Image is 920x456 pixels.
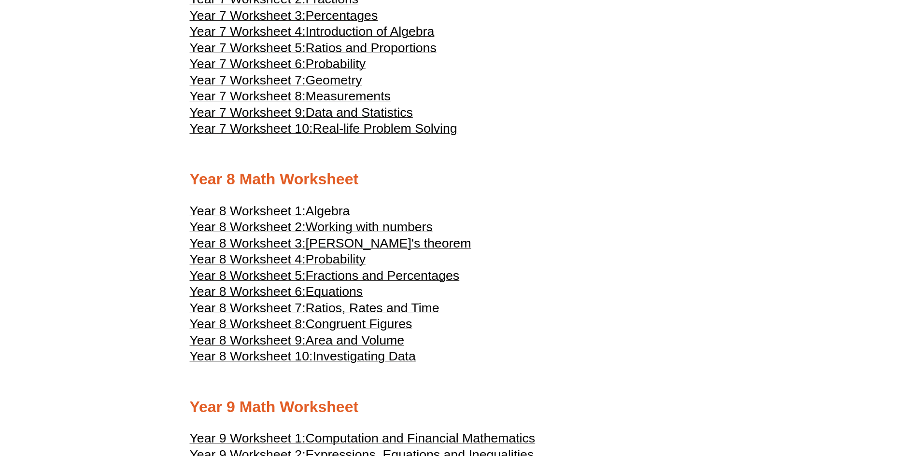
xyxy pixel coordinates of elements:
[190,61,366,70] a: Year 7 Worksheet 6:Probability
[306,24,435,39] span: Introduction of Algebra
[306,333,405,347] span: Area and Volume
[190,93,391,103] a: Year 7 Worksheet 8:Measurements
[190,289,363,298] a: Year 8 Worksheet 6:Equations
[306,317,412,331] span: Congruent Figures
[190,252,306,266] span: Year 8 Worksheet 4:
[190,256,366,266] a: Year 8 Worksheet 4:Probability
[306,8,378,23] span: Percentages
[190,125,457,135] a: Year 7 Worksheet 10:Real-life Problem Solving
[190,110,413,119] a: Year 7 Worksheet 9:Data and Statistics
[190,240,471,250] a: Year 8 Worksheet 3:[PERSON_NAME]'s theorem
[306,89,391,103] span: Measurements
[190,13,378,22] a: Year 7 Worksheet 3:Percentages
[190,73,306,87] span: Year 7 Worksheet 7:
[190,224,433,234] a: Year 8 Worksheet 2:Working with numbers
[306,284,363,299] span: Equations
[306,431,536,445] span: Computation and Financial Mathematics
[190,24,306,39] span: Year 7 Worksheet 4:
[190,435,536,445] a: Year 9 Worksheet 1:Computation and Financial Mathematics
[190,105,306,120] span: Year 7 Worksheet 9:
[190,397,731,417] h2: Year 9 Math Worksheet
[190,45,437,55] a: Year 7 Worksheet 5:Ratios and Proportions
[190,220,306,234] span: Year 8 Worksheet 2:
[306,204,350,218] span: Algebra
[190,89,306,103] span: Year 7 Worksheet 8:
[306,301,439,315] span: Ratios, Rates and Time
[759,347,920,456] iframe: Chat Widget
[190,56,306,71] span: Year 7 Worksheet 6:
[190,321,412,331] a: Year 8 Worksheet 8:Congruent Figures
[190,337,405,347] a: Year 8 Worksheet 9:Area and Volume
[306,73,362,87] span: Geometry
[190,28,435,38] a: Year 7 Worksheet 4:Introduction of Algebra
[190,77,362,87] a: Year 7 Worksheet 7:Geometry
[190,317,306,331] span: Year 8 Worksheet 8:
[190,41,306,55] span: Year 7 Worksheet 5:
[190,121,313,136] span: Year 7 Worksheet 10:
[306,220,433,234] span: Working with numbers
[190,236,306,250] span: Year 8 Worksheet 3:
[190,273,460,282] a: Year 8 Worksheet 5:Fractions and Percentages
[306,41,437,55] span: Ratios and Proportions
[312,349,415,363] span: Investigating Data
[190,8,306,23] span: Year 7 Worksheet 3:
[306,105,413,120] span: Data and Statistics
[190,284,306,299] span: Year 8 Worksheet 6:
[306,236,471,250] span: [PERSON_NAME]'s theorem
[190,305,439,315] a: Year 8 Worksheet 7:Ratios, Rates and Time
[306,56,366,71] span: Probability
[190,208,350,218] a: Year 8 Worksheet 1:Algebra
[306,252,366,266] span: Probability
[190,268,306,283] span: Year 8 Worksheet 5:
[190,431,306,445] span: Year 9 Worksheet 1:
[306,268,460,283] span: Fractions and Percentages
[190,353,416,363] a: Year 8 Worksheet 10:Investigating Data
[190,333,306,347] span: Year 8 Worksheet 9:
[312,121,457,136] span: Real-life Problem Solving
[190,204,306,218] span: Year 8 Worksheet 1:
[190,349,313,363] span: Year 8 Worksheet 10:
[190,301,306,315] span: Year 8 Worksheet 7:
[190,169,731,190] h2: Year 8 Math Worksheet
